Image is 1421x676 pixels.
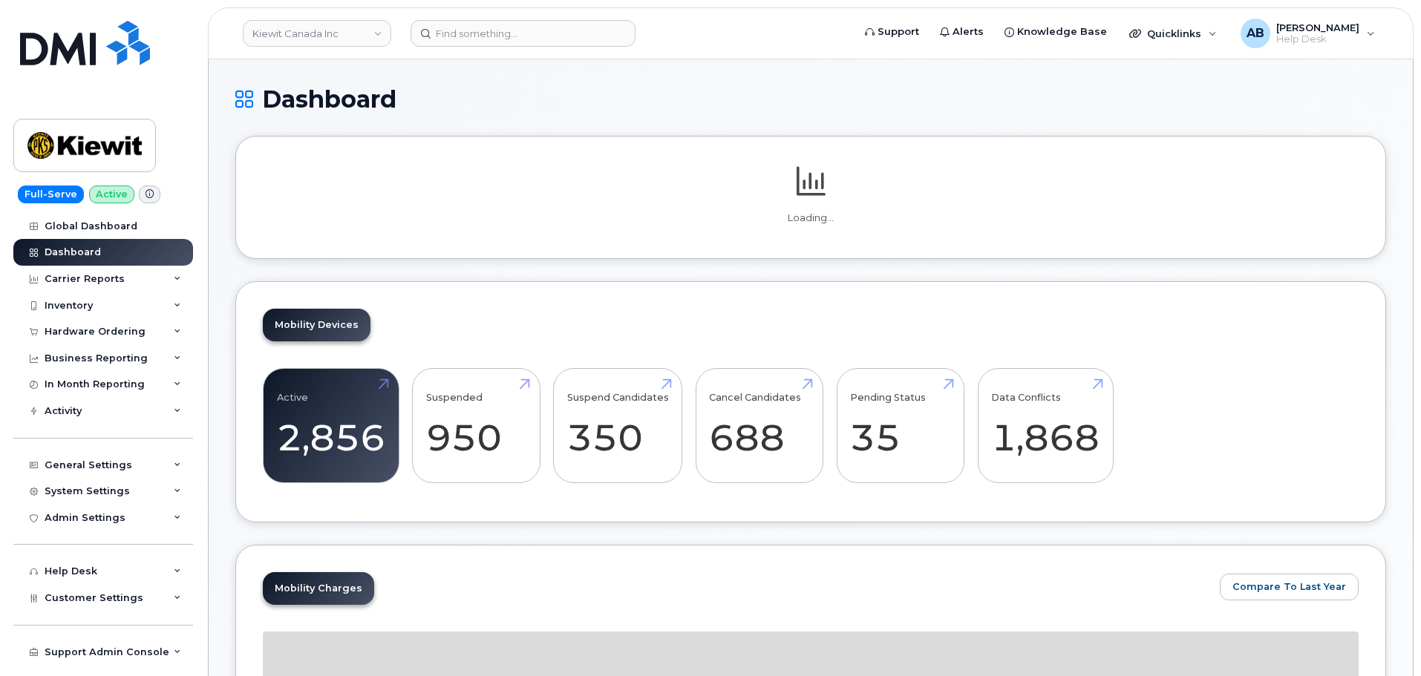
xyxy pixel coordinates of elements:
[263,211,1359,225] p: Loading...
[1232,580,1346,594] span: Compare To Last Year
[991,377,1100,475] a: Data Conflicts 1,868
[235,86,1386,112] h1: Dashboard
[426,377,526,475] a: Suspended 950
[263,572,374,605] a: Mobility Charges
[263,309,370,341] a: Mobility Devices
[277,377,385,475] a: Active 2,856
[1220,574,1359,600] button: Compare To Last Year
[709,377,809,475] a: Cancel Candidates 688
[850,377,950,475] a: Pending Status 35
[567,377,669,475] a: Suspend Candidates 350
